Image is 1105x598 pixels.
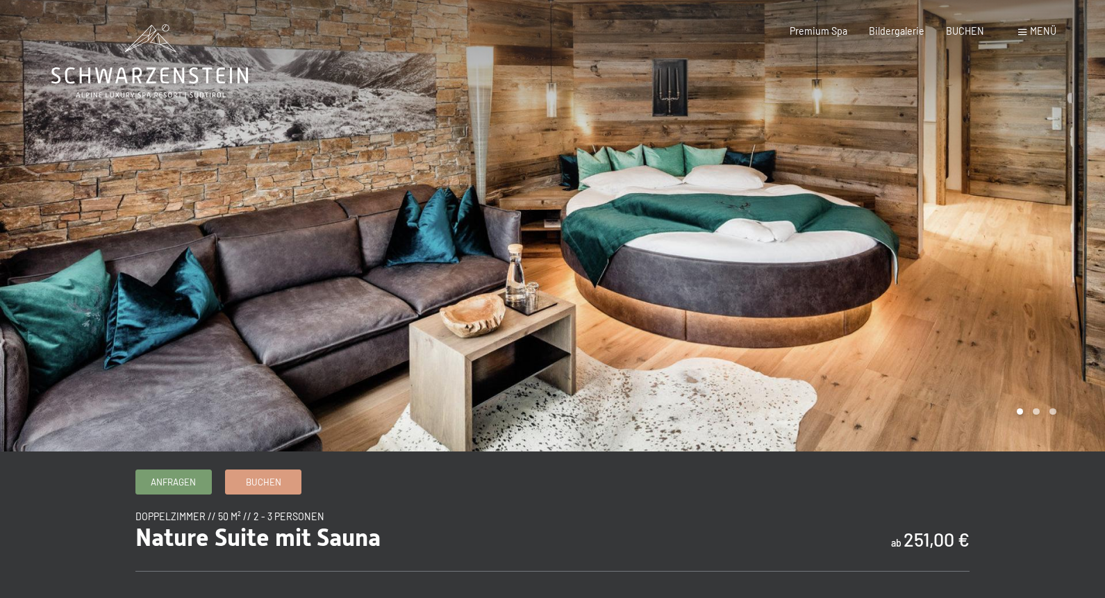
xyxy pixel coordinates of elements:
[136,470,211,493] a: Anfragen
[246,476,281,488] span: Buchen
[946,25,984,37] a: BUCHEN
[135,510,324,522] span: Doppelzimmer // 50 m² // 2 - 3 Personen
[1030,25,1056,37] span: Menü
[151,476,196,488] span: Anfragen
[869,25,924,37] a: Bildergalerie
[891,537,902,549] span: ab
[135,523,381,551] span: Nature Suite mit Sauna
[226,470,301,493] a: Buchen
[904,528,970,550] b: 251,00 €
[790,25,847,37] a: Premium Spa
